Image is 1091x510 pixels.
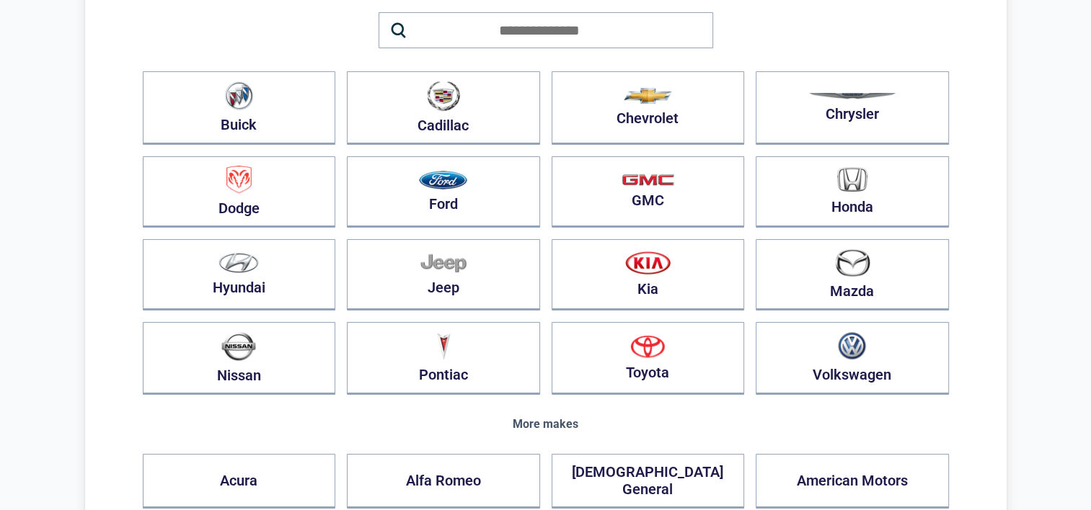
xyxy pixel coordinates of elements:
[552,239,745,310] button: Kia
[143,156,336,228] button: Dodge
[347,156,540,228] button: Ford
[143,322,336,395] button: Nissan
[143,71,336,145] button: Buick
[552,322,745,395] button: Toyota
[347,322,540,395] button: Pontiac
[143,454,336,509] button: Acura
[756,239,949,310] button: Mazda
[552,156,745,228] button: GMC
[552,454,745,509] button: [DEMOGRAPHIC_DATA] General
[756,71,949,145] button: Chrysler
[552,71,745,145] button: Chevrolet
[756,454,949,509] button: American Motors
[756,322,949,395] button: Volkswagen
[347,454,540,509] button: Alfa Romeo
[756,156,949,228] button: Honda
[143,418,949,431] div: More makes
[347,239,540,310] button: Jeep
[347,71,540,145] button: Cadillac
[143,239,336,310] button: Hyundai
